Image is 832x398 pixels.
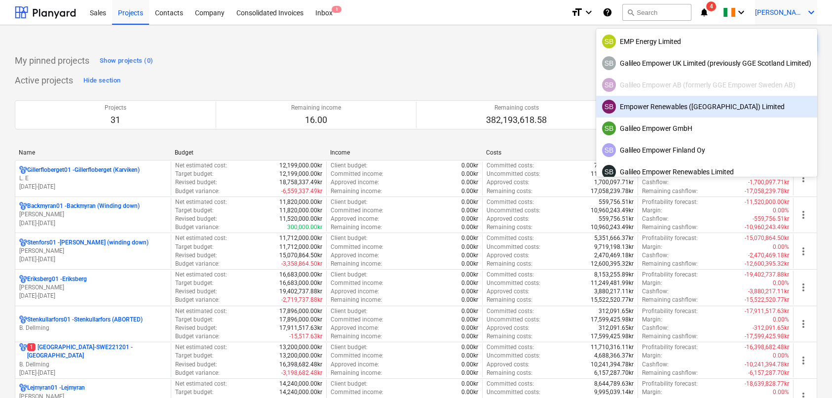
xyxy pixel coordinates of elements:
div: Sharon Brown [602,100,616,114]
iframe: Chat Widget [783,351,832,398]
span: SB [605,81,614,89]
div: Galileo Empower Renewables Limited [602,165,811,179]
div: Sharon Brown [602,78,616,92]
span: SB [605,103,614,111]
div: Sharon Brown [602,35,616,48]
div: Empower Renewables ([GEOGRAPHIC_DATA]) Limited [602,100,811,114]
span: SB [605,124,614,132]
div: Galileo Empower UK Limited (previously GGE Scotland Limited) [602,56,811,70]
span: SB [605,146,614,154]
div: Galileo Empower Finland Oy [602,143,811,157]
span: SB [605,168,614,176]
div: Galileo Empower GmbH [602,121,811,135]
div: Sharon Brown [602,56,616,70]
span: SB [605,38,614,45]
div: Sharon Brown [602,143,616,157]
div: Galileo Empower AB (formerly GGE Empower Sweden AB) [602,78,811,92]
span: SB [605,59,614,67]
div: Sharon Brown [602,165,616,179]
div: Sharon Brown [602,121,616,135]
div: EMP Energy Limited [602,35,811,48]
